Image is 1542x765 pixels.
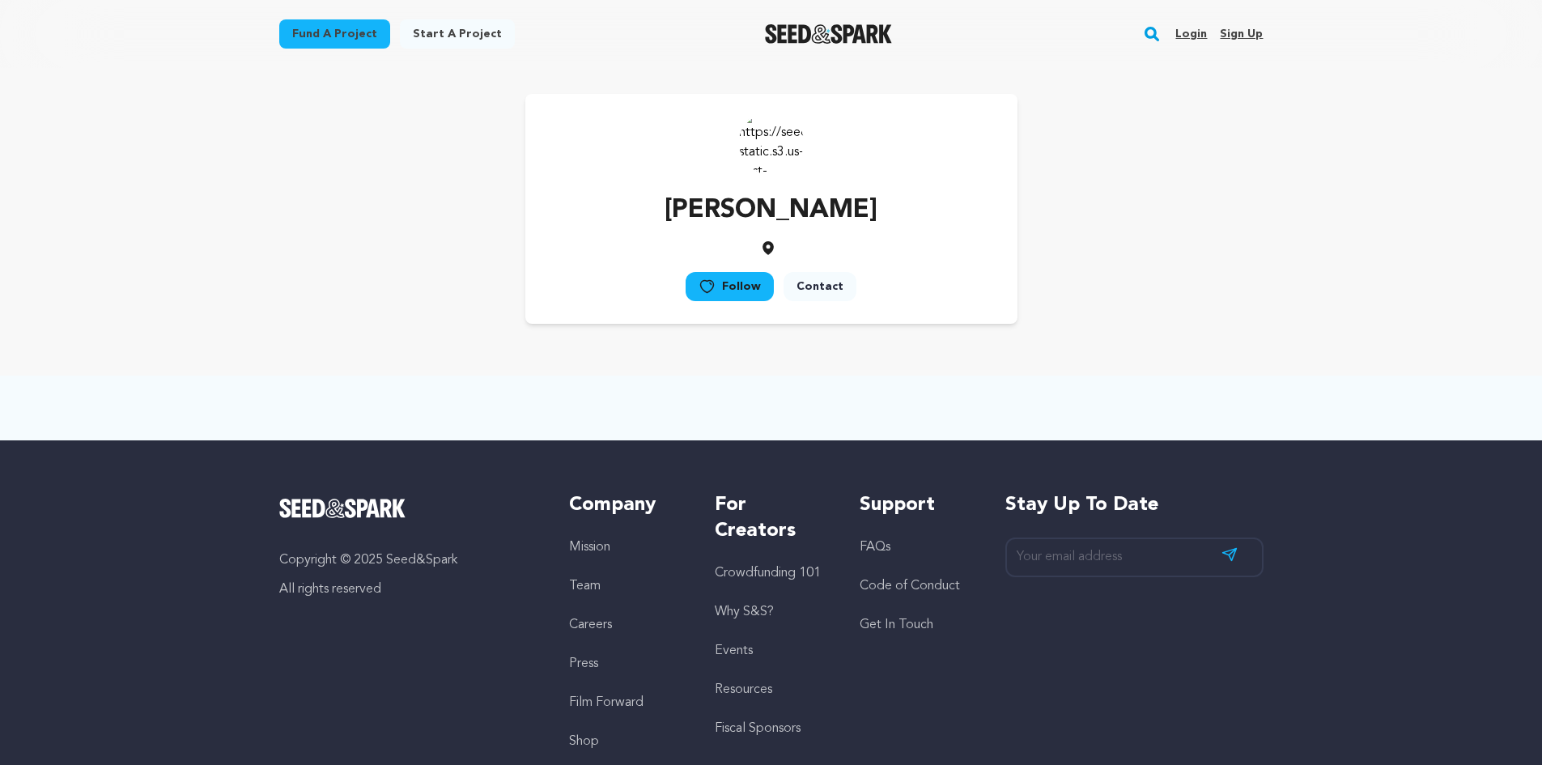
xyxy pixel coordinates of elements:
a: Crowdfunding 101 [715,567,821,580]
input: Your email address [1005,538,1264,577]
a: Fund a project [279,19,390,49]
a: Fiscal Sponsors [715,722,801,735]
a: Resources [715,683,772,696]
a: Follow [686,272,774,301]
a: Seed&Spark Homepage [279,499,537,518]
a: Login [1175,21,1207,47]
a: FAQs [860,541,890,554]
p: [PERSON_NAME] [665,191,877,230]
a: Mission [569,541,610,554]
a: Press [569,657,598,670]
a: Careers [569,618,612,631]
img: Seed&Spark Logo [279,499,406,518]
a: Sign up [1220,21,1263,47]
img: Seed&Spark Logo Dark Mode [765,24,892,44]
p: Copyright © 2025 Seed&Spark [279,550,537,570]
h5: Company [569,492,682,518]
h5: Stay up to date [1005,492,1264,518]
a: Why S&S? [715,606,774,618]
a: Seed&Spark Homepage [765,24,892,44]
h5: Support [860,492,972,518]
a: Shop [569,735,599,748]
a: Code of Conduct [860,580,960,593]
a: Get In Touch [860,618,933,631]
img: https://seedandspark-static.s3.us-east-2.amazonaws.com/images/User/002/320/950/medium/ACg8ocJzGwu... [739,110,804,175]
a: Start a project [400,19,515,49]
a: Events [715,644,753,657]
a: Contact [784,272,856,301]
h5: For Creators [715,492,827,544]
a: Film Forward [569,696,644,709]
p: All rights reserved [279,580,537,599]
a: Team [569,580,601,593]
